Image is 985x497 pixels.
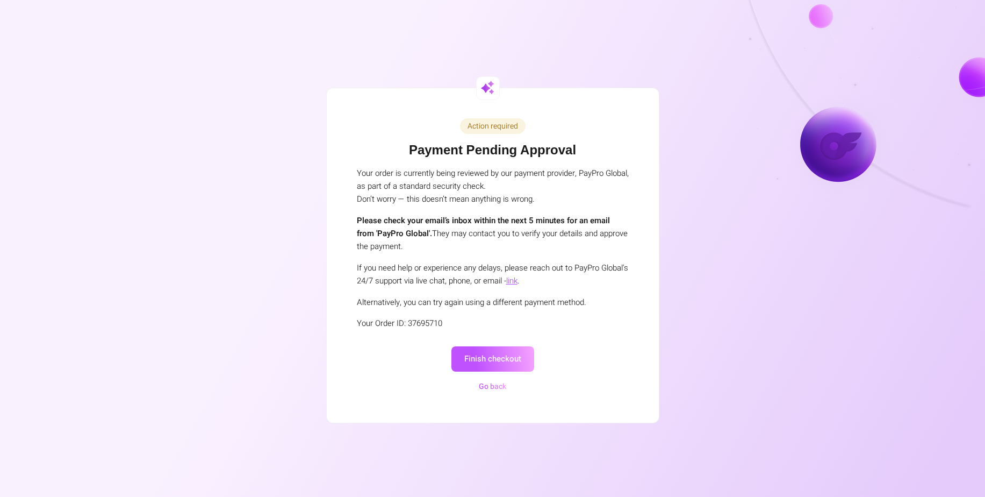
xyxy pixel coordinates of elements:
[357,261,629,287] p: If you need help or experience any delays, please reach out to PayPro Global's 24/7 support via l...
[460,118,526,134] div: Action required
[451,346,534,372] button: Finish checkout
[357,317,629,330] div: Your Order ID: 37695710
[357,167,629,205] p: Your order is currently being reviewed by our payment provider, PayPro Global, as part of a stand...
[357,215,610,239] strong: Please check your email’s inbox within the next 5 minutes for an email from 'PayPro Global'.
[357,296,629,309] p: Alternatively, you can try again using a different payment method.
[357,214,629,253] p: They may contact you to verify your details and approve the payment.
[506,275,517,287] a: link
[476,380,509,393] button: Go back
[357,143,629,158] h1: Payment Pending Approval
